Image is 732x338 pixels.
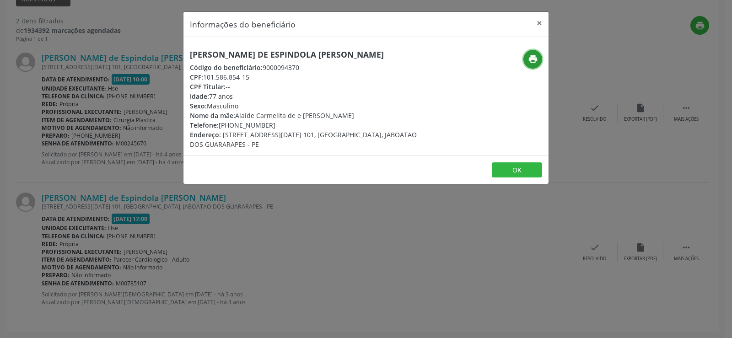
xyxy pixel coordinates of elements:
div: Alaide Carmelita de e [PERSON_NAME] [190,111,420,120]
span: [STREET_ADDRESS][DATE] 101, [GEOGRAPHIC_DATA], JABOATAO DOS GUARARAPES - PE [190,130,417,149]
h5: Informações do beneficiário [190,18,296,30]
span: Código do beneficiário: [190,63,263,72]
span: Endereço: [190,130,221,139]
div: [PHONE_NUMBER] [190,120,420,130]
span: CPF Titular: [190,82,226,91]
div: -- [190,82,420,91]
span: Idade: [190,92,209,101]
i: print [528,54,538,64]
button: OK [492,162,542,178]
div: 101.586.854-15 [190,72,420,82]
span: Sexo: [190,102,207,110]
span: CPF: [190,73,203,81]
div: 9000094370 [190,63,420,72]
div: 77 anos [190,91,420,101]
button: Close [530,12,549,34]
div: Masculino [190,101,420,111]
h5: [PERSON_NAME] de Espindola [PERSON_NAME] [190,50,420,59]
span: Nome da mãe: [190,111,235,120]
button: print [523,50,542,69]
span: Telefone: [190,121,219,129]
